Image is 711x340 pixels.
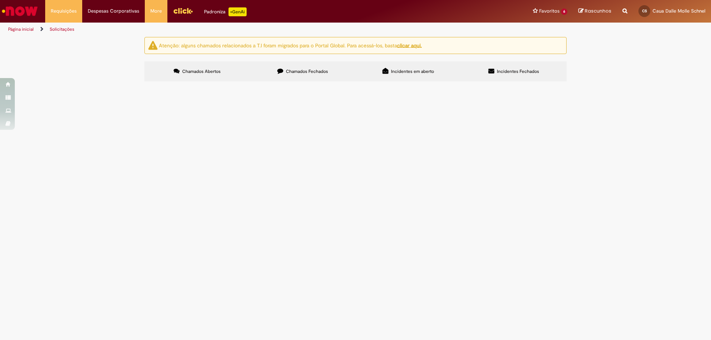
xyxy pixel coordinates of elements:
span: Incidentes em aberto [391,68,434,74]
span: Caua Dalle Molle Schnel [652,8,705,14]
span: More [150,7,162,15]
span: 6 [561,9,567,15]
span: Favoritos [539,7,560,15]
p: +GenAi [228,7,247,16]
span: Despesas Corporativas [88,7,139,15]
a: clicar aqui. [397,42,422,48]
ul: Trilhas de página [6,23,468,36]
a: Página inicial [8,26,34,32]
ng-bind-html: Atenção: alguns chamados relacionados a T.I foram migrados para o Portal Global. Para acessá-los,... [159,42,422,48]
span: Requisições [51,7,77,15]
span: Incidentes Fechados [497,68,539,74]
span: Rascunhos [585,7,611,14]
span: CS [642,9,647,13]
a: Solicitações [50,26,74,32]
span: Chamados Fechados [286,68,328,74]
a: Rascunhos [578,8,611,15]
img: click_logo_yellow_360x200.png [173,5,193,16]
img: ServiceNow [1,4,39,18]
div: Padroniza [204,7,247,16]
span: Chamados Abertos [182,68,221,74]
